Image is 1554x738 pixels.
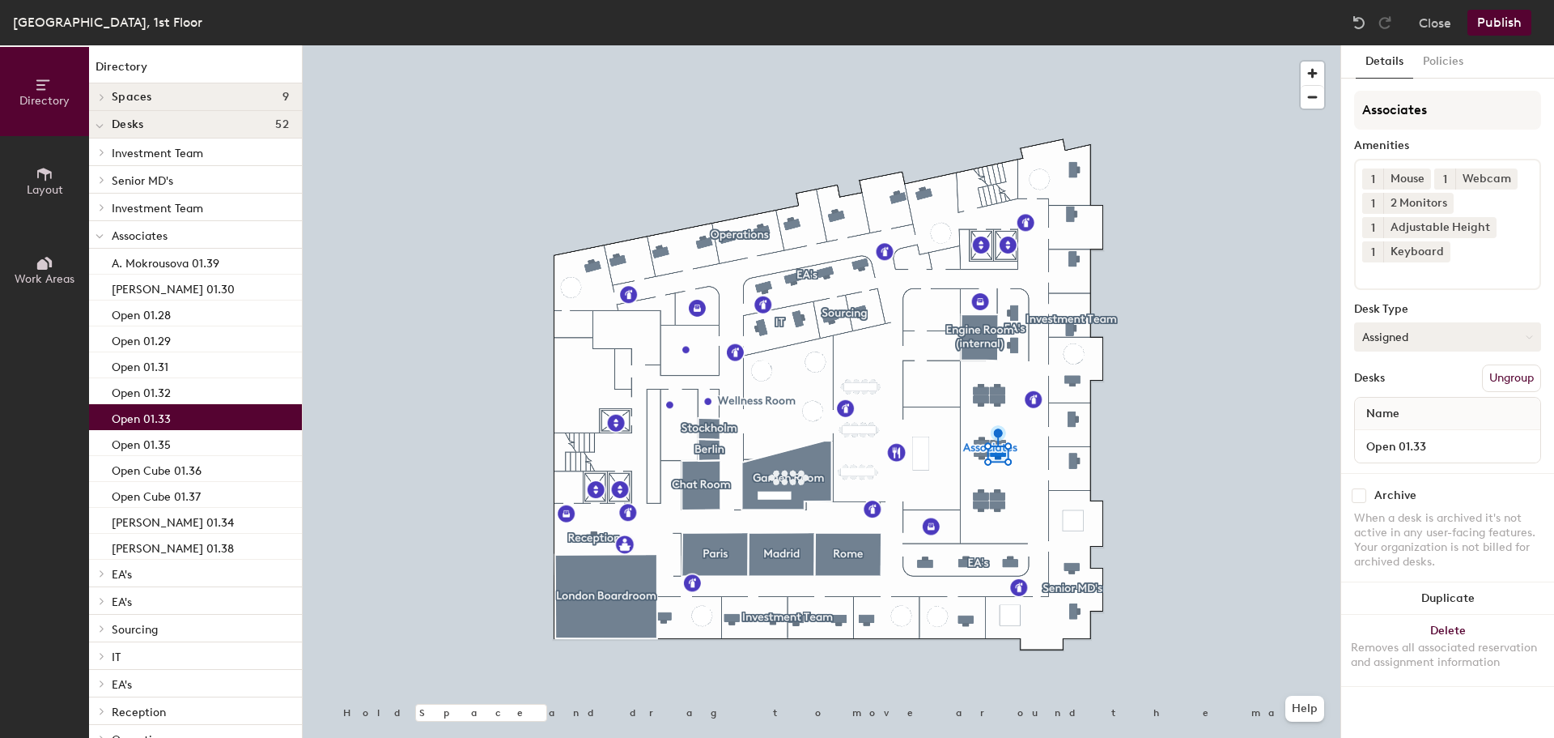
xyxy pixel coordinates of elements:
[1354,372,1385,385] div: Desks
[112,595,132,609] span: EA's
[112,651,121,664] span: IT
[112,537,234,556] p: [PERSON_NAME] 01.38
[112,485,201,504] p: Open Cube 01.37
[1354,511,1541,569] div: When a desk is archived it's not active in any user-facing features. Your organization is not bil...
[112,91,152,104] span: Spaces
[1371,244,1375,261] span: 1
[1341,582,1554,615] button: Duplicate
[1383,241,1450,262] div: Keyboard
[1482,365,1541,392] button: Ungroup
[1354,139,1541,152] div: Amenities
[1285,696,1324,722] button: Help
[1354,303,1541,316] div: Desk Type
[1443,171,1447,188] span: 1
[1362,193,1383,214] button: 1
[1351,15,1367,31] img: Undo
[1419,10,1451,36] button: Close
[1383,169,1431,190] div: Mouse
[275,118,289,131] span: 52
[112,118,143,131] span: Desks
[1354,322,1541,352] button: Assigned
[112,202,203,215] span: Investment Team
[112,229,168,243] span: Associates
[1413,45,1473,79] button: Policies
[112,382,171,400] p: Open 01.32
[1358,435,1537,458] input: Unnamed desk
[112,330,171,348] p: Open 01.29
[1351,641,1544,670] div: Removes all associated reservation and assignment information
[112,678,132,692] span: EA's
[112,511,234,530] p: [PERSON_NAME] 01.34
[112,304,171,322] p: Open 01.28
[27,183,63,197] span: Layout
[112,147,203,160] span: Investment Team
[1434,169,1455,190] button: 1
[1455,169,1518,190] div: Webcam
[112,623,158,637] span: Sourcing
[15,272,74,286] span: Work Areas
[89,58,302,83] h1: Directory
[1383,217,1497,238] div: Adjustable Height
[1356,45,1413,79] button: Details
[112,174,173,188] span: Senior MD's
[1362,241,1383,262] button: 1
[112,433,171,452] p: Open 01.35
[112,459,202,478] p: Open Cube 01.36
[1371,171,1375,188] span: 1
[112,407,171,426] p: Open 01.33
[1383,193,1454,214] div: 2 Monitors
[112,252,219,271] p: A. Mokrousova 01.39
[1371,195,1375,212] span: 1
[112,568,132,582] span: EA's
[13,12,202,32] div: [GEOGRAPHIC_DATA], 1st Floor
[1467,10,1531,36] button: Publish
[282,91,289,104] span: 9
[112,278,235,296] p: [PERSON_NAME] 01.30
[1371,220,1375,237] span: 1
[19,94,70,108] span: Directory
[1374,489,1416,502] div: Archive
[1341,615,1554,686] button: DeleteRemoves all associated reservation and assignment information
[1377,15,1393,31] img: Redo
[112,706,166,719] span: Reception
[1362,217,1383,238] button: 1
[1362,169,1383,190] button: 1
[112,356,168,374] p: Open 01.31
[1358,399,1408,429] span: Name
